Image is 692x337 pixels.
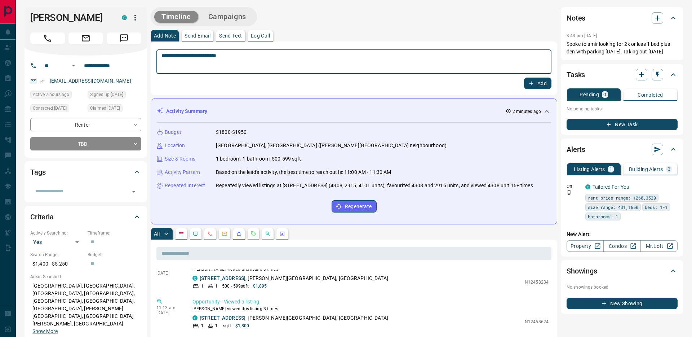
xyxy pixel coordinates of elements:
div: condos.ca [122,15,127,20]
a: Condos [603,240,640,252]
p: All [154,231,160,236]
p: [DATE] [156,271,182,276]
div: Sat Sep 27 2025 [30,104,84,114]
p: Listing Alerts [574,167,605,172]
svg: Requests [250,231,256,237]
p: 3:43 pm [DATE] [567,33,597,38]
p: Based on the lead's activity, the best time to reach out is: 11:00 AM - 11:30 AM [216,168,391,176]
p: 2 minutes ago [513,108,541,115]
div: Renter [30,118,141,131]
span: Signed up [DATE] [90,91,123,98]
p: Size & Rooms [165,155,196,163]
svg: Notes [178,231,184,237]
p: Location [165,142,185,149]
p: [DATE] [156,310,182,315]
p: Activity Summary [166,108,207,115]
a: [STREET_ADDRESS] [200,315,245,321]
button: New Task [567,119,678,130]
p: New Alert: [567,231,678,238]
p: 0 [603,92,606,97]
p: 1 [201,283,204,289]
p: Building Alerts [629,167,663,172]
p: 11:13 am [156,305,182,310]
button: Timeline [154,11,198,23]
p: 0 [667,167,670,172]
h2: Alerts [567,144,585,155]
div: Tags [30,163,141,181]
p: Repeated Interest [165,182,205,189]
svg: Emails [222,231,227,237]
p: Log Call [251,33,270,38]
p: Send Text [219,33,242,38]
span: Email [68,32,103,44]
svg: Push Notification Only [567,190,572,195]
p: 1 [215,283,218,289]
span: Contacted [DATE] [33,105,67,112]
svg: Agent Actions [279,231,285,237]
span: Claimed [DATE] [90,105,120,112]
span: rent price range: 1260,3520 [588,194,656,201]
p: Search Range: [30,251,84,258]
p: Activity Pattern [165,168,200,176]
p: Areas Searched: [30,273,141,280]
p: No pending tasks [567,104,678,114]
div: Notes [567,9,678,27]
a: Tailored For You [593,184,629,190]
svg: Lead Browsing Activity [193,231,199,237]
p: 1 bedroom, 1 bathroom, 500-599 sqft [216,155,301,163]
p: Actively Searching: [30,230,84,236]
div: Yes [30,236,84,248]
a: [EMAIL_ADDRESS][DOMAIN_NAME] [50,78,131,84]
h1: [PERSON_NAME] [30,12,111,23]
button: Open [129,187,139,197]
div: Showings [567,262,678,280]
div: Activity Summary2 minutes ago [157,105,551,118]
p: Timeframe: [88,230,141,236]
div: TBD [30,137,141,150]
span: Call [30,32,65,44]
h2: Tasks [567,69,585,80]
p: Budget [165,128,181,136]
p: Pending [580,92,599,97]
h2: Tags [30,166,45,178]
p: $1,400 - $5,250 [30,258,84,270]
p: Add Note [154,33,176,38]
p: No showings booked [567,284,678,290]
div: Tue Oct 14 2025 [30,91,84,101]
p: Off [567,183,581,190]
button: Regenerate [332,200,377,213]
p: [GEOGRAPHIC_DATA], [GEOGRAPHIC_DATA] ([PERSON_NAME][GEOGRAPHIC_DATA] neighbourhood) [216,142,447,149]
button: New Showing [567,298,678,309]
div: condos.ca [192,276,198,281]
p: - sqft [222,323,231,329]
div: Criteria [30,208,141,226]
span: size range: 431,1650 [588,203,638,211]
svg: Email Verified [40,79,45,84]
p: Budget: [88,251,141,258]
a: [STREET_ADDRESS] [200,275,245,281]
div: Sat Sep 27 2025 [88,91,141,101]
button: Show More [32,328,58,335]
svg: Calls [207,231,213,237]
h2: Criteria [30,211,54,223]
p: N12458624 [525,319,549,325]
p: Repeatedly viewed listings at [STREET_ADDRESS] (4308, 2915, 4101 units), favourited 4308 and 2915... [216,182,533,189]
span: beds: 1-1 [645,203,667,211]
div: Alerts [567,141,678,158]
p: Opportunity - Viewed a listing [192,298,549,306]
a: Property [567,240,604,252]
p: $1800-$1950 [216,128,247,136]
p: 1 [609,167,612,172]
p: $1,895 [253,283,267,289]
p: 500 - 599 sqft [222,283,248,289]
p: 1 [215,323,218,329]
div: condos.ca [585,184,590,189]
span: Message [107,32,141,44]
h2: Notes [567,12,585,24]
p: N12458234 [525,279,549,285]
p: Spoke to amir looking for 2k or less 1 bed plus den with parking [DATE]. Taking out [DATE] [567,40,678,56]
span: Active 7 hours ago [33,91,69,98]
p: 1 [201,323,204,329]
span: bathrooms: 1 [588,213,618,220]
p: $1,800 [235,323,249,329]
